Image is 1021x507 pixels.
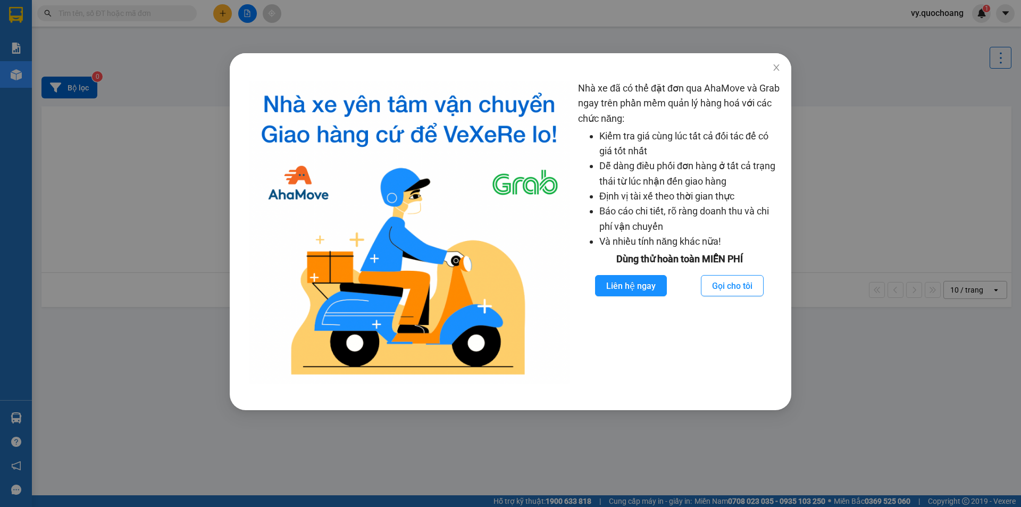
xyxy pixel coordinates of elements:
span: close [772,63,781,72]
li: Định vị tài xế theo thời gian thực [599,189,781,204]
li: Dễ dàng điều phối đơn hàng ở tất cả trạng thái từ lúc nhận đến giao hàng [599,159,781,189]
li: Và nhiều tính năng khác nữa! [599,234,781,249]
button: Gọi cho tôi [701,275,764,296]
li: Báo cáo chi tiết, rõ ràng doanh thu và chi phí vận chuyển [599,204,781,234]
span: Liên hệ ngay [606,279,656,293]
button: Close [761,53,791,83]
div: Nhà xe đã có thể đặt đơn qua AhaMove và Grab ngay trên phần mềm quản lý hàng hoá với các chức năng: [578,81,781,384]
span: Gọi cho tôi [712,279,752,293]
li: Kiểm tra giá cùng lúc tất cả đối tác để có giá tốt nhất [599,129,781,159]
button: Liên hệ ngay [595,275,667,296]
img: logo [249,81,570,384]
div: Dùng thử hoàn toàn MIỄN PHÍ [578,252,781,267]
